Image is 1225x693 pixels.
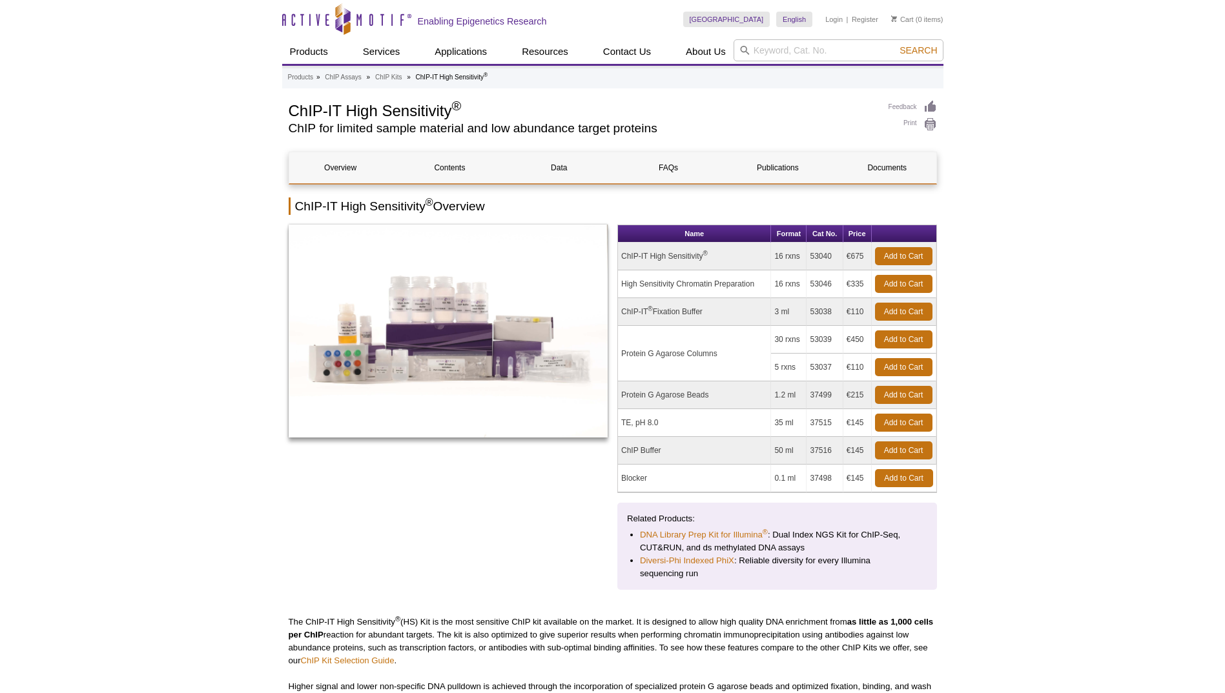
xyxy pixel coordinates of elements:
a: Add to Cart [875,275,932,293]
a: Publications [726,152,829,183]
td: 30 rxns [771,326,807,354]
td: ChIP-IT High Sensitivity [618,243,771,270]
sup: ® [763,528,768,536]
a: English [776,12,812,27]
h1: ChIP-IT High Sensitivity [289,100,876,119]
li: : Dual Index NGS Kit for ChIP-Seq, CUT&RUN, and ds methylated DNA assays [640,528,914,554]
a: Products [282,39,336,64]
td: 0.1 ml [771,465,807,492]
td: €215 [843,381,872,409]
a: Register [852,15,878,24]
h2: ChIP for limited sample material and low abundance target proteins [289,123,876,134]
sup: ® [484,72,488,78]
a: Add to Cart [875,358,932,376]
span: Search [900,45,937,55]
li: ChIP-IT High Sensitivity [416,74,488,81]
td: TE, pH 8.0 [618,409,771,437]
td: 37498 [807,465,843,492]
a: Login [825,15,843,24]
a: Add to Cart [875,330,932,348]
a: ChIP Kits [375,72,402,83]
sup: ® [395,615,400,623]
a: Applications [427,39,495,64]
a: Add to Cart [875,386,932,404]
sup: ® [451,99,461,113]
li: | [847,12,849,27]
li: » [316,74,320,81]
a: Cart [891,15,914,24]
td: 53040 [807,243,843,270]
td: €335 [843,270,872,298]
a: Resources [514,39,576,64]
td: 53037 [807,354,843,381]
td: €450 [843,326,872,354]
a: Overview [289,152,392,183]
td: 16 rxns [771,243,807,270]
a: Documents [836,152,938,183]
a: Contents [398,152,501,183]
a: Add to Cart [875,414,932,432]
td: 3 ml [771,298,807,326]
a: ChIP Kit Selection Guide [301,656,395,665]
h2: ChIP-IT High Sensitivity Overview [289,197,937,215]
td: 53046 [807,270,843,298]
a: DNA Library Prep Kit for Illumina® [640,528,768,541]
td: 1.2 ml [771,381,807,409]
li: » [407,74,411,81]
td: €675 [843,243,872,270]
td: €145 [843,437,872,465]
li: : Reliable diversity for every Illumina sequencing run [640,554,914,580]
a: Data [508,152,610,183]
td: Protein G Agarose Beads [618,381,771,409]
a: Contact Us [595,39,659,64]
a: Diversi-Phi Indexed PhiX [640,554,734,567]
td: High Sensitivity Chromatin Preparation [618,270,771,298]
a: Feedback [889,100,937,114]
a: ChIP Assays [325,72,362,83]
p: The ChIP-IT High Sensitivity (HS) Kit is the most sensitive ChIP kit available on the market. It ... [289,616,937,667]
p: Related Products: [627,512,927,525]
td: ChIP Buffer [618,437,771,465]
th: Name [618,225,771,243]
a: About Us [678,39,734,64]
td: €110 [843,298,872,326]
a: Print [889,117,937,132]
td: €145 [843,465,872,492]
td: 37516 [807,437,843,465]
a: Add to Cart [875,247,932,265]
td: 53038 [807,298,843,326]
li: (0 items) [891,12,943,27]
td: ChIP-IT Fixation Buffer [618,298,771,326]
a: FAQs [617,152,719,183]
a: Add to Cart [875,303,932,321]
td: Blocker [618,465,771,492]
h2: Enabling Epigenetics Research [418,15,547,27]
sup: ® [426,197,433,208]
th: Price [843,225,872,243]
sup: ® [703,250,708,257]
input: Keyword, Cat. No. [734,39,943,61]
a: [GEOGRAPHIC_DATA] [683,12,770,27]
button: Search [896,45,941,56]
img: ChIP-IT High Sensitivity Kit [289,225,608,437]
td: 5 rxns [771,354,807,381]
a: Products [288,72,313,83]
td: 53039 [807,326,843,354]
td: €110 [843,354,872,381]
td: 50 ml [771,437,807,465]
a: Services [355,39,408,64]
a: Add to Cart [875,469,933,487]
td: Protein G Agarose Columns [618,326,771,381]
td: 35 ml [771,409,807,437]
td: 37515 [807,409,843,437]
th: Format [771,225,807,243]
a: Add to Cart [875,441,932,459]
td: 37499 [807,381,843,409]
td: €145 [843,409,872,437]
th: Cat No. [807,225,843,243]
li: » [367,74,371,81]
td: 16 rxns [771,270,807,298]
img: Your Cart [891,15,897,22]
sup: ® [648,305,652,312]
